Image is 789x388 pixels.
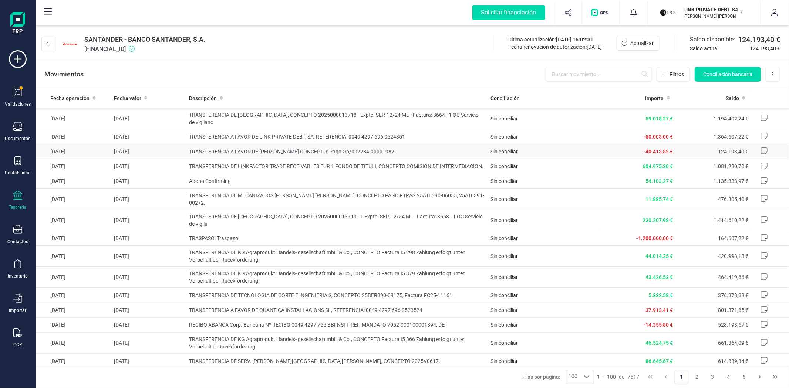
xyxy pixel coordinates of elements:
span: Sin conciliar [490,149,518,154]
td: [DATE] [111,189,186,210]
td: [DATE] [36,210,111,231]
span: 54.103,27 € [645,178,673,184]
span: Sin conciliar [490,292,518,298]
td: [DATE] [111,333,186,354]
span: TRANSFERENCIA DE LINKFACTOR TRADE RECEIVABLES EUR 1 FONDO DE TITULI, CONCEPTO COMISION DE INTERME... [189,163,485,170]
div: Fecha renovación de autorización: [508,43,602,51]
td: [DATE] [111,159,186,174]
img: Logo de OPS [591,9,611,16]
button: Filtros [657,67,690,82]
button: Page 5 [737,370,751,384]
div: OCR [14,342,22,348]
td: 124.193,40 € [676,144,751,159]
div: Solicitar financiación [472,5,545,20]
button: Page 4 [721,370,735,384]
td: [DATE] [36,333,111,354]
span: 86.645,67 € [645,358,673,364]
span: 1 [597,373,600,381]
button: Actualizar [617,36,660,51]
td: [DATE] [111,246,186,267]
span: 43.426,53 € [645,274,673,280]
span: Sin conciliar [490,322,518,328]
span: Saldo actual: [690,45,747,52]
td: [DATE] [36,317,111,332]
span: Sin conciliar [490,274,518,280]
td: [DATE] [36,108,111,129]
span: Descripción [189,95,217,102]
span: Sin conciliar [490,163,518,169]
p: LINK PRIVATE DEBT SA [684,6,743,13]
td: [DATE] [111,174,186,188]
div: Tesorería [9,204,27,210]
span: TRANSFERENCIA DE TECNOLOGIA DE CORTE E INGENIERIA S, CONCEPTO 25BER390-09175, Factura FC25-11161. [189,292,485,299]
span: Importe [645,95,664,102]
td: 164.607,22 € [676,231,751,246]
td: 801.371,85 € [676,303,751,317]
span: Sin conciliar [490,134,518,140]
button: Page 3 [706,370,720,384]
td: [DATE] [36,354,111,368]
span: 7517 [628,373,640,381]
span: Fecha valor [114,95,141,102]
span: -40.413,82 € [644,149,673,154]
span: -1.200.000,00 € [636,235,673,241]
td: 528.193,67 € [676,317,751,332]
span: 5.832,58 € [648,292,673,298]
button: Logo de OPS [587,1,615,24]
td: [DATE] [111,354,186,368]
td: [DATE] [36,303,111,317]
span: TRANSFERENCIA DE [GEOGRAPHIC_DATA], CONCEPTO 2025000013719 - 1 Expte. SER-12/24 ML - Factura: 366... [189,213,485,228]
td: [DATE] [111,231,186,246]
td: [DATE] [36,144,111,159]
td: [DATE] [111,144,186,159]
p: [PERSON_NAME] [PERSON_NAME] [684,13,743,19]
span: 44.014,25 € [645,253,673,259]
span: Sin conciliar [490,235,518,241]
span: [DATE] 16:02:31 [556,37,593,42]
button: Last Page [768,370,782,384]
td: 1.081.280,70 € [676,159,751,174]
td: 1.194.402,24 € [676,108,751,129]
span: Sin conciliar [490,196,518,202]
td: 376.978,88 € [676,288,751,303]
span: TRANSFERENCIA DE MECANIZADOS [PERSON_NAME] [PERSON_NAME], CONCEPTO PAGO FTRAS.25ATL390-06055, 25A... [189,192,485,207]
span: [DATE] [587,44,602,50]
td: [DATE] [36,288,111,303]
span: Sin conciliar [490,217,518,223]
span: TRANSFERENCIA DE SERV. [PERSON_NAME][GEOGRAPHIC_DATA][PERSON_NAME], CONCEPTO 2025V0617. [189,357,485,365]
span: 604.975,30 € [643,163,673,169]
div: Validaciones [5,101,31,107]
div: Contactos [7,239,28,245]
td: 661.364,09 € [676,333,751,354]
span: Saldo [726,95,739,102]
td: [DATE] [36,189,111,210]
span: Sin conciliar [490,178,518,184]
td: [DATE] [36,174,111,188]
span: 46.524,75 € [645,340,673,346]
span: TRASPASO: Traspaso [189,235,485,242]
span: TRANSFERENCIA A FAVOR DE QUANTICA INSTALLACIONS SL, REFERENCIA: 0049 4297 696 0523524 [189,306,485,314]
img: Logo Finanedi [10,12,25,35]
button: Conciliación bancaria [695,67,761,82]
div: Última actualización: [508,36,602,43]
td: 476.305,40 € [676,189,751,210]
button: Previous Page [659,370,673,384]
span: 100 [607,373,616,381]
div: Importar [9,307,27,313]
span: de [619,373,625,381]
img: LI [660,4,676,21]
span: Sin conciliar [490,358,518,364]
button: Page 2 [690,370,704,384]
td: 1.135.383,97 € [676,174,751,188]
td: 614.839,34 € [676,354,751,368]
td: [DATE] [111,108,186,129]
td: 1.364.607,22 € [676,129,751,144]
span: TRANSFERENCIA DE KG Agraprodukt Handels- gesellschaft mbH & Co., CONCEPTO Factura I5 298 Zahlung ... [189,249,485,263]
span: 220.207,98 € [643,217,673,223]
button: Solicitar financiación [463,1,554,24]
span: Sin conciliar [490,116,518,122]
span: Sin conciliar [490,340,518,346]
span: Filtros [670,71,684,78]
span: Sin conciliar [490,307,518,313]
span: TRANSFERENCIA A FAVOR DE LINK PRIVATE DEBT, SA, REFERENCIA: 0049 4297 696 0524351 [189,133,485,140]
